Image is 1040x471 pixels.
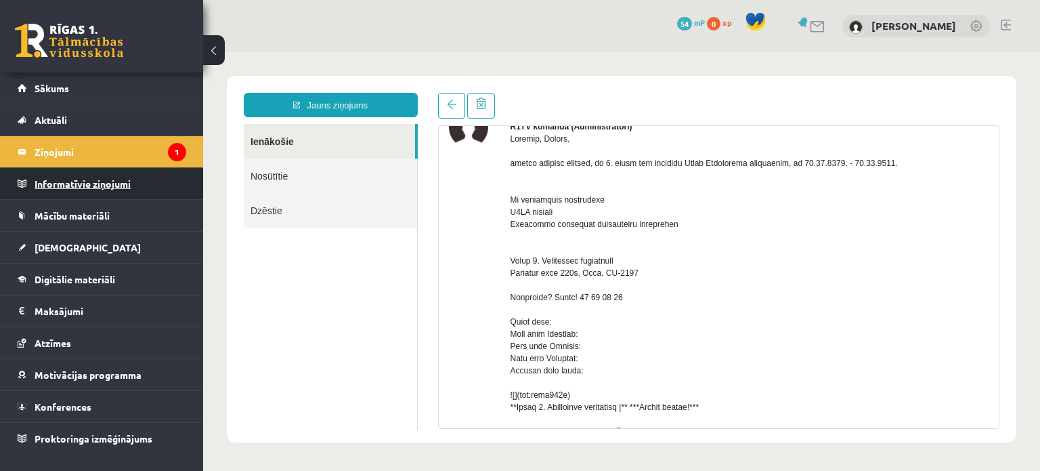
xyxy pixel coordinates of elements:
a: Aktuāli [18,104,186,136]
a: [DEMOGRAPHIC_DATA] [18,232,186,263]
legend: Ziņojumi [35,136,186,167]
a: Digitālie materiāli [18,264,186,295]
span: 54 [677,17,692,30]
span: xp [722,17,731,28]
span: Sākums [35,82,69,94]
a: Dzēstie [41,141,214,176]
strong: R1TV komanda (Administratori) [307,70,429,79]
a: Konferences [18,391,186,422]
a: Maksājumi [18,295,186,327]
img: Artjoms Keržajevs [849,20,863,34]
span: Digitālie materiāli [35,273,115,285]
span: Proktoringa izmēģinājums [35,432,152,445]
span: Aktuāli [35,114,67,126]
a: Ienākošie [41,72,212,106]
span: Motivācijas programma [35,369,142,381]
a: Proktoringa izmēģinājums [18,423,186,454]
img: R1TV komanda [246,56,285,96]
legend: Informatīvie ziņojumi [35,168,186,199]
i: 1 [168,143,186,161]
span: Mācību materiāli [35,209,110,222]
a: Motivācijas programma [18,359,186,390]
a: Rīgas 1. Tālmācības vidusskola [15,24,123,58]
a: Sākums [18,73,186,104]
a: Jauns ziņojums [41,41,215,65]
legend: Maksājumi [35,295,186,327]
span: mP [694,17,705,28]
a: Informatīvie ziņojumi [18,168,186,199]
span: Konferences [35,401,91,413]
a: Atzīmes [18,327,186,359]
span: Atzīmes [35,337,71,349]
a: Nosūtītie [41,106,214,141]
a: 54 mP [677,17,705,28]
span: 0 [707,17,720,30]
a: 0 xp [707,17,738,28]
a: Ziņojumi1 [18,136,186,167]
span: [DEMOGRAPHIC_DATA] [35,241,141,253]
a: [PERSON_NAME] [871,19,956,33]
a: Mācību materiāli [18,200,186,231]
